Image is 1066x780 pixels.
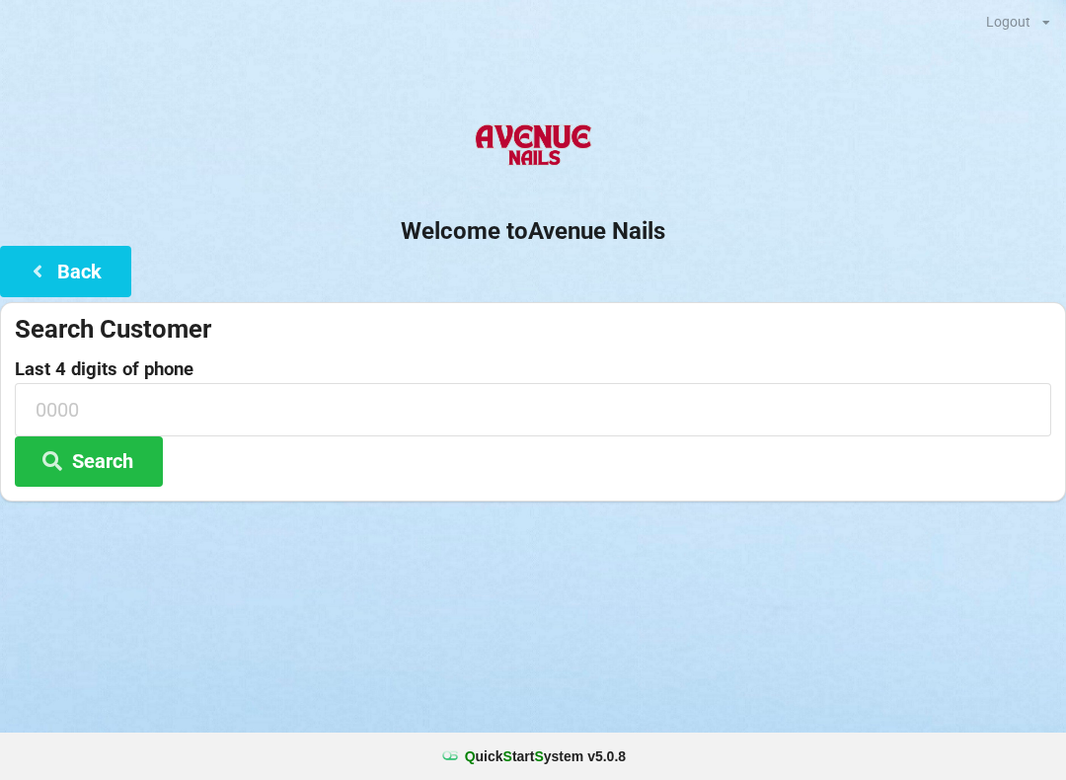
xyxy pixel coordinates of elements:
span: S [534,748,543,764]
div: Logout [986,15,1030,29]
div: Search Customer [15,313,1051,346]
button: Search [15,436,163,487]
b: uick tart ystem v 5.0.8 [465,746,626,766]
input: 0000 [15,383,1051,435]
img: favicon.ico [440,746,460,766]
span: Q [465,748,476,764]
span: S [503,748,512,764]
img: AvenueNails-Logo.png [467,108,598,187]
label: Last 4 digits of phone [15,359,1051,379]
